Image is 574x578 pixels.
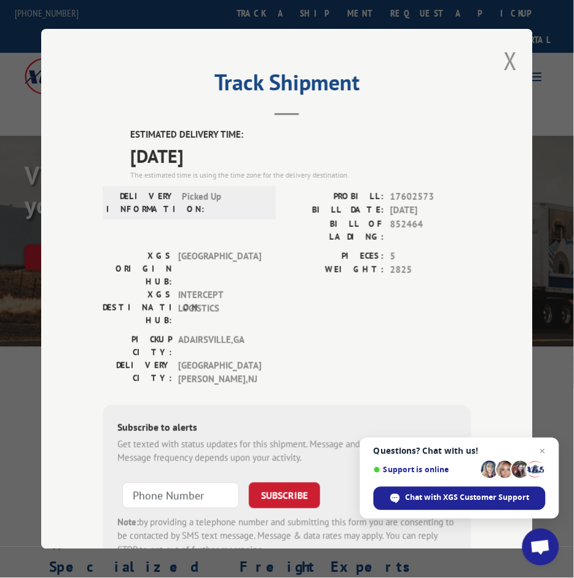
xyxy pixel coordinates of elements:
[178,288,261,327] span: INTERCEPT LOGISTICS
[130,128,471,142] label: ESTIMATED DELIVERY TIME:
[390,190,471,204] span: 17602573
[103,359,172,387] label: DELIVERY CITY:
[287,190,384,204] label: PROBILL:
[374,446,546,456] span: Questions? Chat with us!
[178,333,261,359] span: ADAIRSVILLE , GA
[103,250,172,288] label: XGS ORIGIN HUB:
[390,218,471,243] span: 852464
[117,420,457,438] div: Subscribe to alerts
[106,190,176,216] label: DELIVERY INFORMATION:
[130,142,471,170] span: [DATE]
[406,493,530,504] span: Chat with XGS Customer Support
[504,44,517,77] button: Close modal
[178,359,261,387] span: [GEOGRAPHIC_DATA][PERSON_NAME] , NJ
[287,263,384,277] label: WEIGHT:
[390,204,471,218] span: [DATE]
[390,250,471,264] span: 5
[117,438,457,465] div: Get texted with status updates for this shipment. Message and data rates may apply. Message frequ...
[103,333,172,359] label: PICKUP CITY:
[122,483,239,509] input: Phone Number
[287,204,384,218] label: BILL DATE:
[182,190,265,216] span: Picked Up
[522,529,559,566] a: Open chat
[130,170,471,181] div: The estimated time is using the time zone for the delivery destination.
[103,74,471,97] h2: Track Shipment
[249,483,320,509] button: SUBSCRIBE
[117,517,139,528] strong: Note:
[103,288,172,327] label: XGS DESTINATION HUB:
[390,263,471,277] span: 2825
[178,250,261,288] span: [GEOGRAPHIC_DATA]
[287,218,384,243] label: BILL OF LADING:
[117,516,457,558] div: by providing a telephone number and submitting this form you are consenting to be contacted by SM...
[374,487,546,510] span: Chat with XGS Customer Support
[374,465,477,475] span: Support is online
[287,250,384,264] label: PIECES:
